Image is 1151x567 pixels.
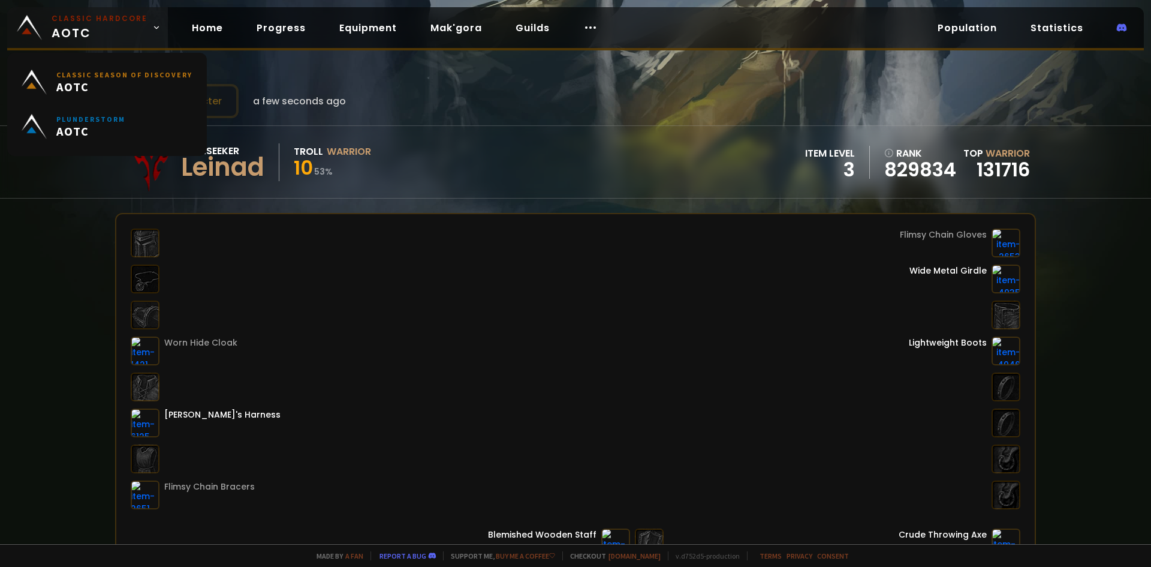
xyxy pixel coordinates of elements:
span: AOTC [56,124,125,139]
small: Classic Season of Discovery [56,70,192,79]
div: Troll [294,144,323,159]
span: 10 [294,154,313,181]
a: Progress [247,16,315,40]
a: Home [182,16,233,40]
div: Soulseeker [181,143,264,158]
span: Checkout [562,551,661,560]
img: item-6125 [131,409,159,437]
div: 3 [805,161,855,179]
div: Flimsy Chain Gloves [900,229,987,241]
a: Population [928,16,1007,40]
a: Report a bug [379,551,426,560]
span: AOTC [52,13,147,42]
div: item level [805,146,855,161]
img: item-4938 [601,529,630,557]
a: [DOMAIN_NAME] [608,551,661,560]
img: item-2651 [131,481,159,509]
img: item-3111 [992,529,1020,557]
a: Mak'gora [421,16,492,40]
small: Plunderstorm [56,115,125,124]
span: Warrior [986,146,1030,160]
div: Wide Metal Girdle [909,265,987,277]
span: v. d752d5 - production [668,551,740,560]
div: Blemished Wooden Staff [488,529,596,541]
div: Flimsy Chain Bracers [164,481,255,493]
div: Lightweight Boots [909,337,987,349]
a: Consent [817,551,849,560]
span: AOTC [56,79,192,94]
a: Statistics [1021,16,1093,40]
a: Privacy [787,551,812,560]
img: item-4935 [992,265,1020,293]
a: Classic HardcoreAOTC [7,7,168,48]
img: item-4946 [992,337,1020,365]
img: item-1421 [131,337,159,365]
small: 53 % [314,166,333,178]
a: Buy me a coffee [496,551,555,560]
div: [PERSON_NAME]'s Harness [164,409,281,421]
div: rank [884,146,956,161]
div: Worn Hide Cloak [164,337,237,349]
div: Warrior [327,144,371,159]
a: Terms [760,551,782,560]
small: Classic Hardcore [52,13,147,24]
a: a fan [345,551,363,560]
span: Support me, [443,551,555,560]
a: Classic Season of DiscoveryAOTC [14,60,200,104]
span: a few seconds ago [253,94,346,109]
img: item-2653 [992,229,1020,257]
div: Leinad [181,158,264,176]
a: 131716 [977,156,1030,183]
a: Guilds [506,16,559,40]
div: Top [963,146,1030,161]
div: Crude Throwing Axe [899,529,987,541]
a: Equipment [330,16,406,40]
span: Made by [309,551,363,560]
a: PlunderstormAOTC [14,104,200,149]
a: 829834 [884,161,956,179]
